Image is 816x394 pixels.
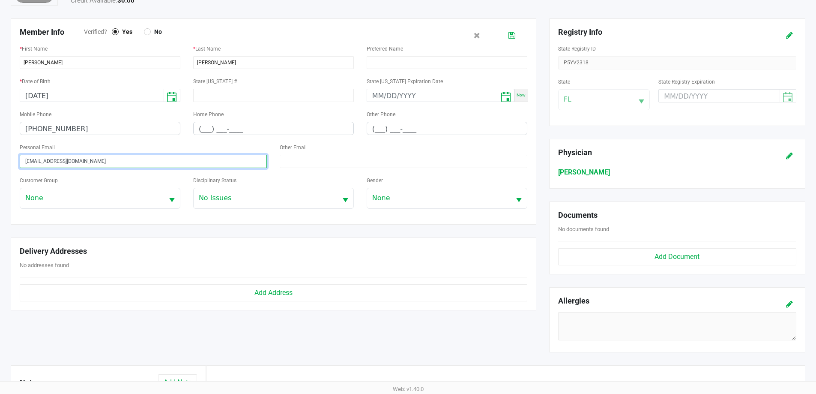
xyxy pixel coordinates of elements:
[164,89,180,102] button: Toggle calendar
[280,144,307,151] label: Other Email
[119,28,132,36] span: Yes
[511,188,527,208] button: Select
[84,27,112,36] span: Verified?
[393,386,424,392] span: Web: v1.40.0
[367,177,383,184] label: Gender
[558,248,796,265] button: Add Document
[367,78,443,85] label: State [US_STATE] Expiration Date
[337,188,353,208] button: Select
[20,177,58,184] label: Customer Group
[193,177,236,184] label: Disciplinary Status
[558,211,796,220] h5: Documents
[558,296,589,308] h5: Allergies
[20,262,69,268] span: No addresses found
[20,284,527,301] button: Add Address
[372,193,505,203] span: None
[658,78,715,86] label: State Registry Expiration
[20,78,51,85] label: Date of Birth
[20,27,84,37] h5: Member Info
[558,168,796,176] h6: [PERSON_NAME]
[25,193,158,203] span: None
[558,45,596,53] label: State Registry ID
[20,89,164,102] input: MM/DD/YYYY
[20,111,51,118] label: Mobile Phone
[254,289,293,297] span: Add Address
[20,374,45,391] h5: Notes
[199,193,332,203] span: No Issues
[20,122,180,135] input: Format: (999) 999-9999
[367,45,403,53] label: Preferred Name
[20,144,55,151] label: Personal Email
[367,111,395,118] label: Other Phone
[20,247,527,256] h5: Delivery Addresses
[558,148,755,157] h5: Physician
[158,374,197,391] button: Add Note
[20,45,48,53] label: First Name
[558,27,755,37] h5: Registry Info
[558,226,609,232] span: No documents found
[558,78,570,86] label: State
[194,122,353,135] input: Format: (999) 999-9999
[164,188,180,208] button: Select
[655,253,699,261] span: Add Document
[367,89,498,102] input: MM/DD/YYYY
[193,111,224,118] label: Home Phone
[151,28,162,36] span: No
[193,45,221,53] label: Last Name
[367,122,527,135] input: Format: (999) 999-9999
[498,89,514,102] button: Toggle calendar
[517,93,526,98] span: Now
[193,78,237,85] label: State [US_STATE] #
